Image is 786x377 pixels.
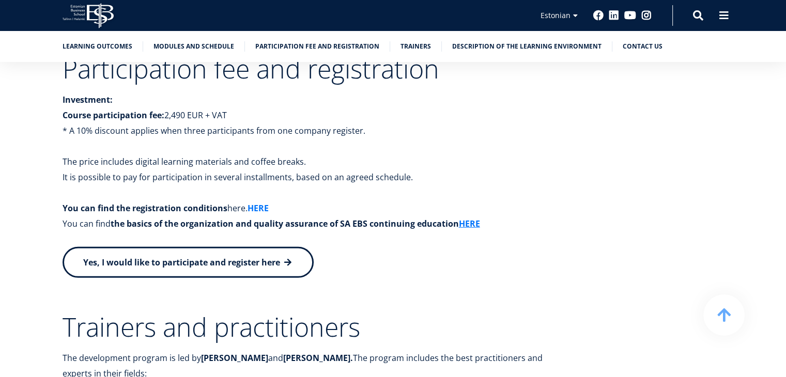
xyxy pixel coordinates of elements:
[164,109,227,121] font: 2,490 EUR + VAT
[459,216,480,231] a: HERE
[283,352,353,364] font: [PERSON_NAME].
[452,42,602,51] font: Description of the learning environment
[63,171,413,183] font: It is possible to pay for participation in several installments, based on an agreed schedule.
[153,41,234,52] a: Modules and schedule
[63,51,439,86] font: Participation fee and registration
[63,109,164,121] font: Course participation fee:
[63,202,227,214] font: You can find the registration conditions
[63,218,111,229] font: You can find
[255,42,379,51] font: Participation fee and registration
[227,202,248,214] font: here.
[623,42,662,51] font: Contact us
[400,41,431,52] a: Trainers
[83,257,280,268] font: Yes, I would like to participate and register here
[255,41,379,52] a: Participation fee and registration
[63,42,132,51] font: Learning outcomes
[111,218,459,229] font: the basics of the organization and quality assurance of SA EBS continuing education
[400,42,431,51] font: Trainers
[63,94,113,105] font: Investment:
[452,41,602,52] a: Description of the learning environment
[248,200,269,216] a: HERE
[268,352,283,364] font: and
[623,41,662,52] a: Contact us
[63,156,306,167] font: The price includes digital learning materials and coffee breaks.
[248,202,269,214] font: HERE
[63,41,132,52] a: Learning outcomes
[459,218,480,229] font: HERE
[201,352,268,364] font: [PERSON_NAME]
[63,125,365,136] font: * A 10% discount applies when three participants from one company register.
[63,247,314,278] a: Yes, I would like to participate and register here
[63,352,201,364] font: The development program is led by
[153,42,234,51] font: Modules and schedule
[63,309,360,344] font: Trainers and practitioners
